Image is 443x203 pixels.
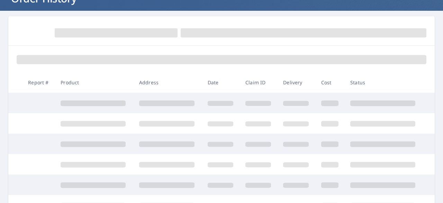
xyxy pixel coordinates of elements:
[202,72,240,93] th: Date
[278,72,315,93] th: Delivery
[55,72,134,93] th: Product
[316,72,345,93] th: Cost
[240,72,278,93] th: Claim ID
[134,72,202,93] th: Address
[345,72,423,93] th: Status
[22,72,55,93] th: Report #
